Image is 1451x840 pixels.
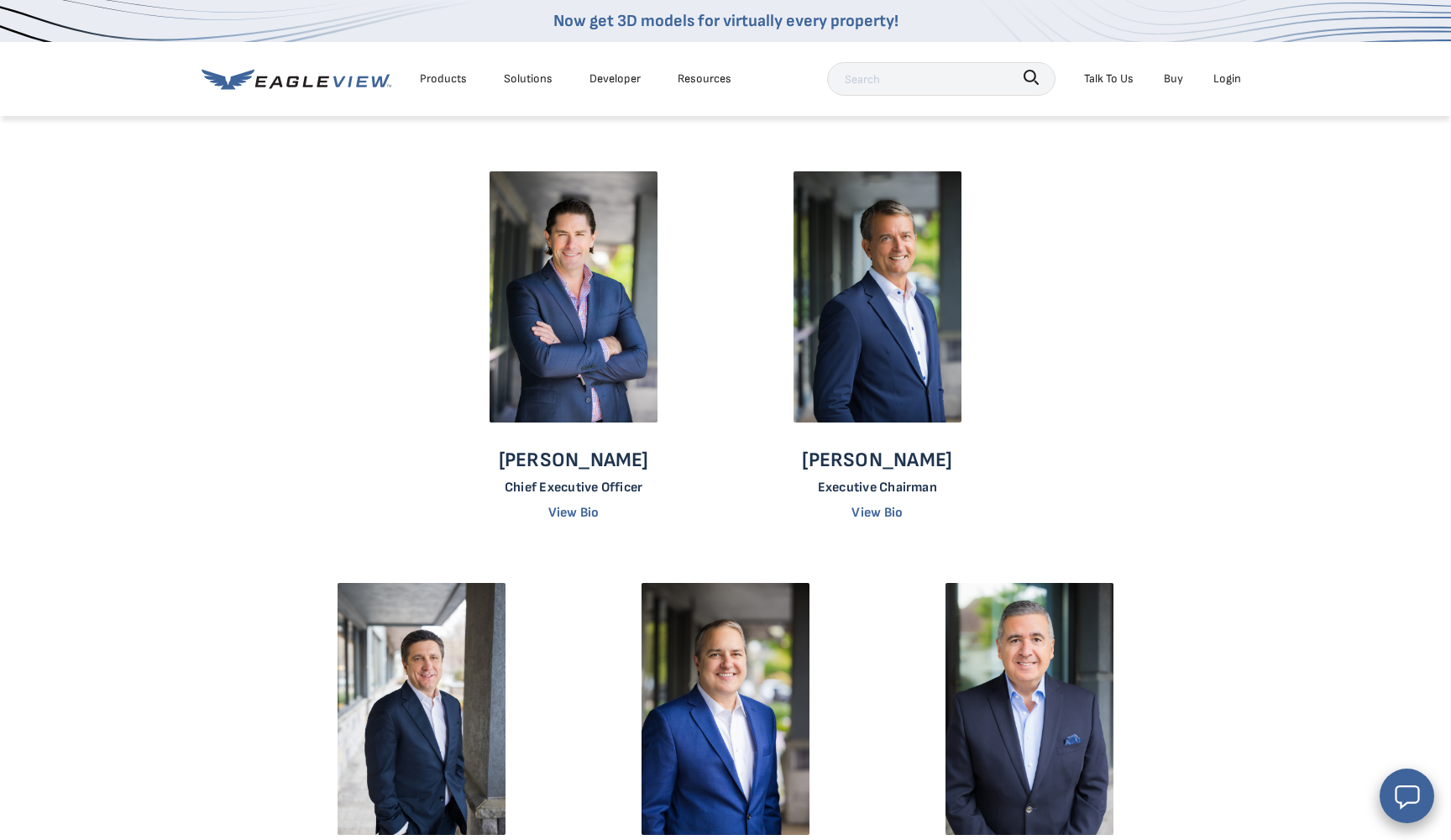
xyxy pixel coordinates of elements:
[678,68,731,89] div: Resources
[851,505,903,521] a: View Bio
[490,171,657,423] img: Piers Dormeyer - Chief Executive Officer
[827,62,1056,96] input: Search
[802,480,952,496] p: Executive Chairman
[802,448,952,473] p: [PERSON_NAME]
[499,448,649,473] p: [PERSON_NAME]
[548,505,600,521] a: View Bio
[504,68,553,89] div: Solutions
[1084,68,1134,89] div: Talk To Us
[499,480,649,496] p: Chief Executive Officer
[589,68,641,89] a: Developer
[1380,769,1434,823] button: Open chat window
[1213,68,1241,89] div: Login
[946,583,1113,835] img: Nagib Nasr - Chief Operating Officer
[553,11,898,31] a: Now get 3D models for virtually every property!
[338,583,505,835] img: Steve Dorton - Chief Financial Officer
[420,68,467,89] div: Products
[1164,68,1183,89] a: Buy
[794,171,961,423] img: Chris Jurasek - Chief Executive Officer
[642,583,809,835] img: Tripp Cox - Chief Technology Officer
